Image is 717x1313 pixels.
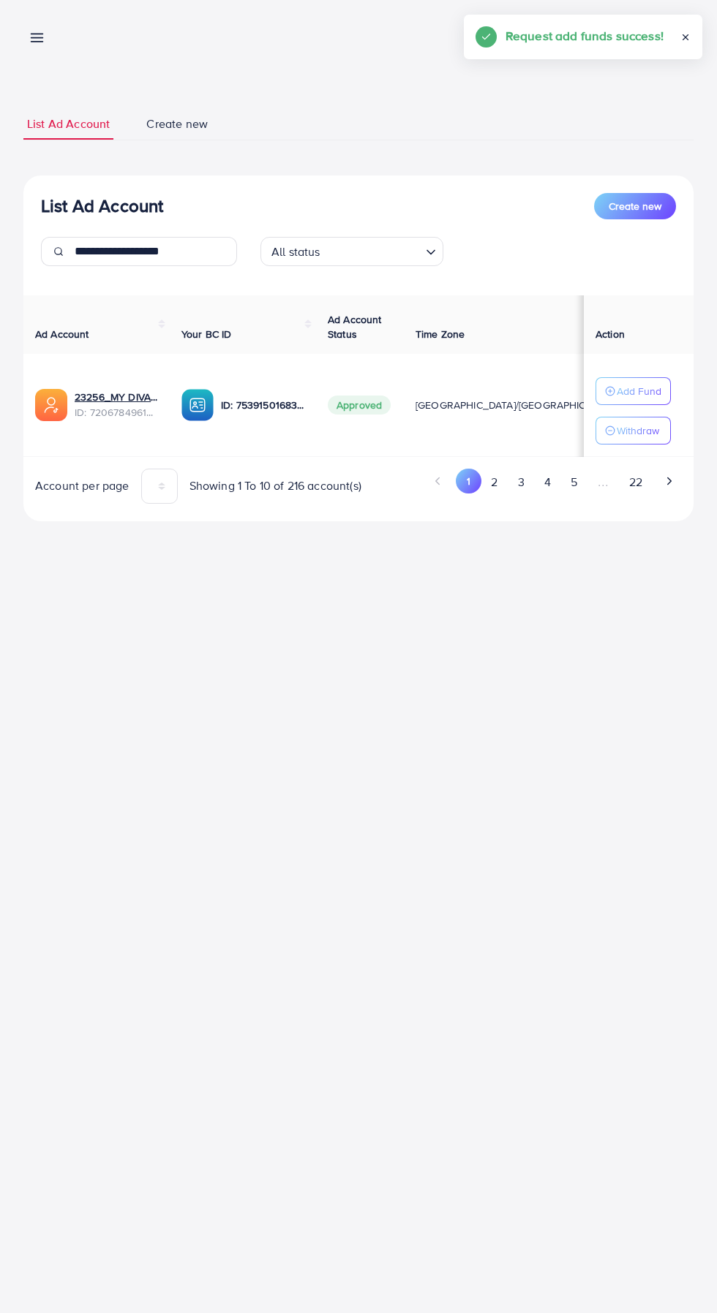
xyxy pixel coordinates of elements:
ul: Pagination [370,469,682,496]
span: Time Zone [416,327,465,341]
button: Go to page 3 [508,469,534,496]
div: Search for option [260,237,443,266]
button: Withdraw [596,417,671,444]
button: Go to page 1 [456,469,481,493]
p: ID: 7539150168373903377 [221,396,304,414]
div: <span class='underline'>23256_MY DIVA AD_1678264926625</span></br>7206784961016266753 [75,390,158,420]
h5: Request add funds success! [506,26,664,45]
button: Add Fund [596,377,671,405]
span: Action [596,327,625,341]
span: ID: 7206784961016266753 [75,405,158,420]
p: Withdraw [617,422,659,439]
span: Your BC ID [181,327,232,341]
span: Create new [146,116,208,132]
span: Ad Account [35,327,89,341]
span: Approved [328,396,391,415]
button: Go to page 22 [619,469,652,496]
span: Showing 1 To 10 of 216 account(s) [189,477,361,494]
button: Go to next page [656,469,682,493]
button: Go to page 4 [534,469,560,496]
span: All status [269,241,323,262]
span: List Ad Account [27,116,110,132]
span: Account per page [35,477,129,494]
span: Ad Account Status [328,312,382,341]
button: Create new [594,193,676,219]
span: Create new [609,199,661,213]
span: [GEOGRAPHIC_DATA]/[GEOGRAPHIC_DATA] [416,398,619,412]
img: ic-ba-acc.ded83a64.svg [181,389,214,421]
p: Add Fund [617,382,661,400]
a: 23256_MY DIVA AD_1678264926625 [75,390,158,404]
h3: List Ad Account [41,195,163,216]
button: Go to page 5 [560,469,587,496]
img: ic-ads-acc.e4c84228.svg [35,389,67,421]
button: Go to page 2 [481,469,508,496]
input: Search for option [325,238,420,262]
